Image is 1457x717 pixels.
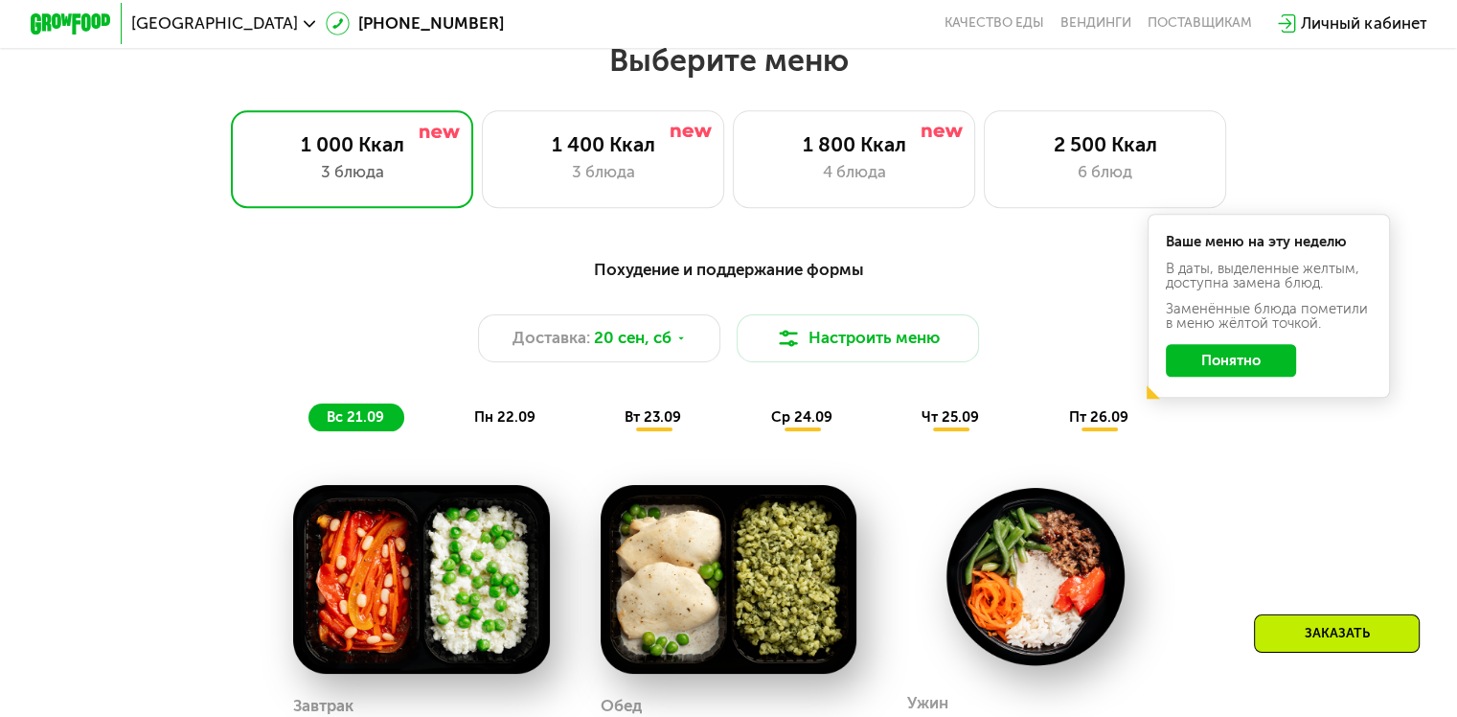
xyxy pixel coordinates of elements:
div: 4 блюда [754,160,954,184]
div: 6 блюд [1005,160,1205,184]
div: Похудение и поддержание формы [129,257,1328,282]
span: [GEOGRAPHIC_DATA] [131,15,298,32]
div: 3 блюда [252,160,452,184]
div: Заказать [1254,614,1420,653]
div: 3 блюда [503,160,703,184]
span: пн 22.09 [474,408,535,426]
span: чт 25.09 [922,408,979,426]
div: Заменённые блюда пометили в меню жёлтой точкой. [1166,302,1373,331]
div: 2 500 Ккал [1005,132,1205,156]
div: поставщикам [1148,15,1252,32]
a: Вендинги [1060,15,1131,32]
span: ср 24.09 [771,408,832,426]
button: Понятно [1166,344,1296,377]
div: Личный кабинет [1301,12,1426,35]
a: [PHONE_NUMBER] [326,12,504,35]
div: 1 400 Ккал [503,132,703,156]
button: Настроить меню [737,314,980,363]
span: пт 26.09 [1069,408,1128,426]
span: вт 23.09 [625,408,681,426]
div: Ваше меню на эту неделю [1166,235,1373,249]
div: В даты, выделенные желтым, доступна замена блюд. [1166,262,1373,290]
span: 20 сен, сб [594,326,672,350]
span: Доставка: [512,326,590,350]
span: вс 21.09 [327,408,384,426]
div: 1 800 Ккал [754,132,954,156]
div: 1 000 Ккал [252,132,452,156]
h2: Выберите меню [65,41,1393,80]
a: Качество еды [945,15,1044,32]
